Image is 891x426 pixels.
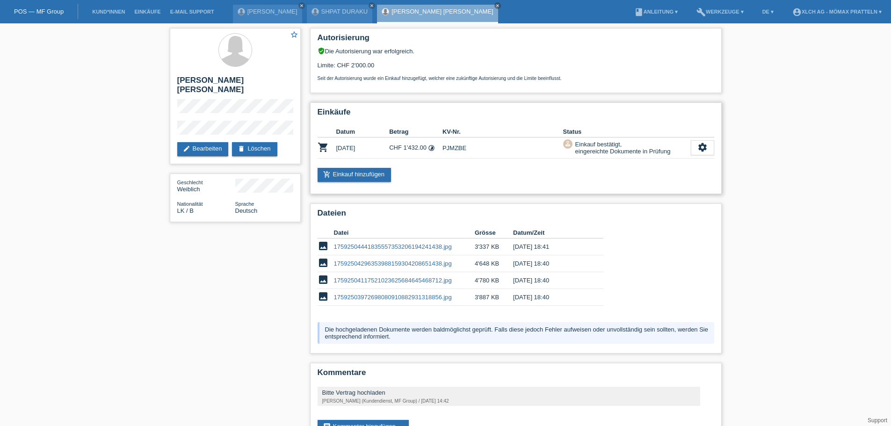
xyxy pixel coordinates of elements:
[177,76,293,99] h2: [PERSON_NAME] [PERSON_NAME]
[238,145,245,152] i: delete
[428,144,435,152] i: Fixe Raten - Zinsübernahme durch Kunde (12 Raten)
[177,179,235,193] div: Weiblich
[336,137,390,159] td: [DATE]
[318,55,714,81] div: Limite: CHF 2'000.00
[318,47,714,55] div: Die Autorisierung war erfolgreich.
[513,289,590,306] td: [DATE] 18:40
[166,9,219,14] a: E-Mail Support
[183,145,190,152] i: edit
[298,2,305,9] a: close
[475,272,513,289] td: 4'780 KB
[334,294,452,301] a: 17592503972698080910882931318856.jpg
[318,240,329,252] i: image
[495,3,500,8] i: close
[475,227,513,238] th: Grösse
[634,7,644,17] i: book
[442,137,563,159] td: PJMZBE
[475,289,513,306] td: 3'887 KB
[563,126,691,137] th: Status
[318,142,329,153] i: POSP00028159
[565,140,571,147] i: approval
[322,389,695,396] div: Bitte Vertrag hochladen
[318,33,714,47] h2: Autorisierung
[318,209,714,223] h2: Dateien
[318,322,714,344] div: Die hochgeladenen Dokumente werden baldmöglichst geprüft. Falls diese jedoch Fehler aufweisen ode...
[290,30,298,40] a: star_border
[318,368,714,382] h2: Kommentare
[513,255,590,272] td: [DATE] 18:40
[389,126,442,137] th: Betrag
[87,9,130,14] a: Kund*innen
[334,277,452,284] a: 17592504117521023625684645468712.jpg
[318,168,391,182] a: add_shopping_cartEinkauf hinzufügen
[369,2,375,9] a: close
[369,3,374,8] i: close
[14,8,64,15] a: POS — MF Group
[513,272,590,289] td: [DATE] 18:40
[868,417,887,424] a: Support
[130,9,165,14] a: Einkäufe
[318,108,714,122] h2: Einkäufe
[235,207,258,214] span: Deutsch
[318,257,329,268] i: image
[513,227,590,238] th: Datum/Zeit
[475,255,513,272] td: 4'648 KB
[697,142,708,152] i: settings
[696,7,706,17] i: build
[389,137,442,159] td: CHF 1'432.00
[336,126,390,137] th: Datum
[758,9,778,14] a: DE ▾
[334,243,452,250] a: 17592504441835557353206194241438.jpg
[323,171,331,178] i: add_shopping_cart
[513,238,590,255] td: [DATE] 18:41
[299,3,304,8] i: close
[177,207,194,214] span: Sri Lanka / B / 03.04.2019
[475,238,513,255] td: 3'337 KB
[334,227,475,238] th: Datei
[334,260,452,267] a: 17592504296353988159304208651438.jpg
[290,30,298,39] i: star_border
[788,9,886,14] a: account_circleXLCH AG - Mömax Pratteln ▾
[232,142,277,156] a: deleteLöschen
[572,139,671,156] div: Einkauf bestätigt, eingereichte Dokumente in Prüfung
[318,47,325,55] i: verified_user
[630,9,682,14] a: bookAnleitung ▾
[318,274,329,285] i: image
[391,8,493,15] a: [PERSON_NAME] [PERSON_NAME]
[321,8,368,15] a: SHPAT DURAKU
[177,201,203,207] span: Nationalität
[322,398,695,404] div: [PERSON_NAME] (Kundendienst, MF Group) / [DATE] 14:42
[177,142,229,156] a: editBearbeiten
[792,7,802,17] i: account_circle
[247,8,297,15] a: [PERSON_NAME]
[442,126,563,137] th: KV-Nr.
[692,9,748,14] a: buildWerkzeuge ▾
[177,180,203,185] span: Geschlecht
[494,2,501,9] a: close
[318,291,329,302] i: image
[235,201,254,207] span: Sprache
[318,76,714,81] p: Seit der Autorisierung wurde ein Einkauf hinzugefügt, welcher eine zukünftige Autorisierung und d...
